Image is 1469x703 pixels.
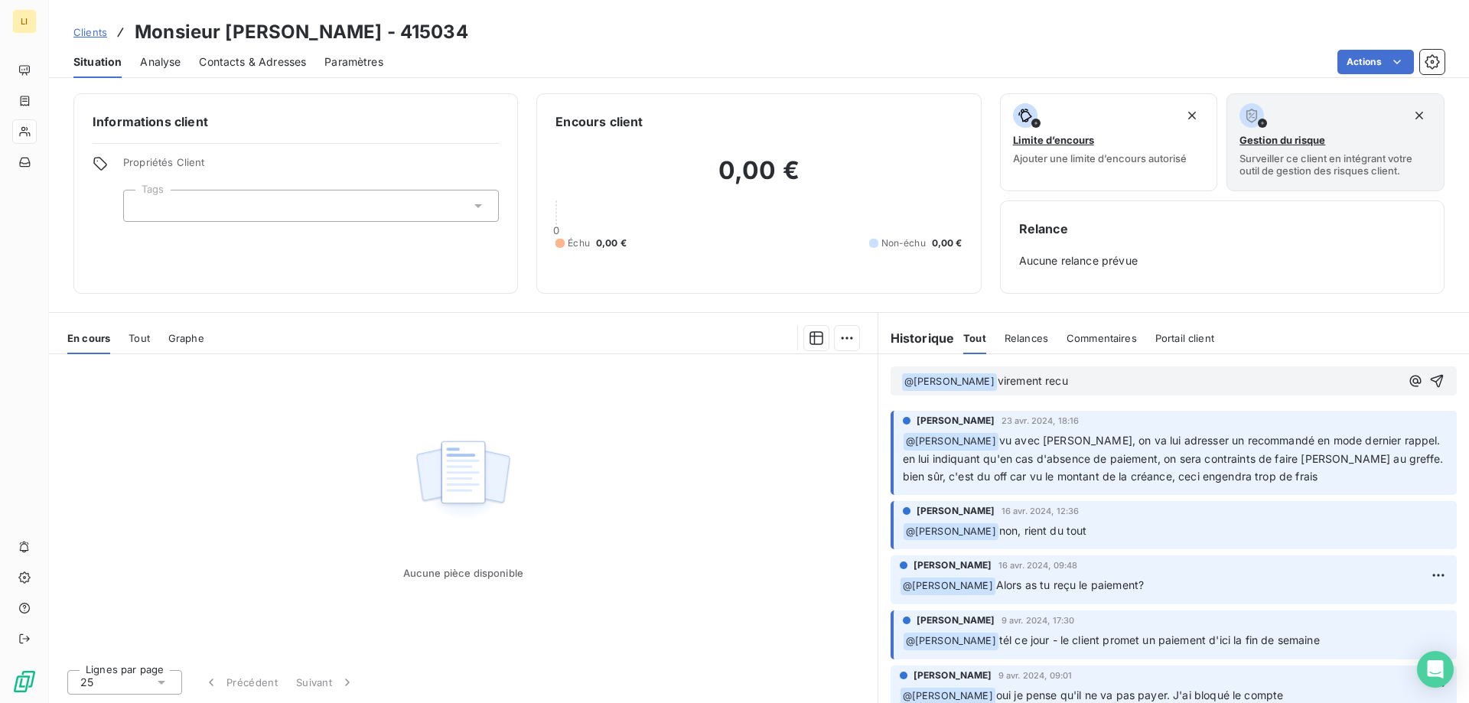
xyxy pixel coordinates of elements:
[1000,93,1218,191] button: Limite d’encoursAjouter une limite d’encours autorisé
[999,524,1087,537] span: non, rient du tout
[904,523,998,541] span: @ [PERSON_NAME]
[998,561,1078,570] span: 16 avr. 2024, 09:48
[1417,651,1454,688] div: Open Intercom Messenger
[903,434,1446,483] span: vu avec [PERSON_NAME], on va lui adresser un recommandé en mode dernier rappel. en lui indiquant ...
[596,236,627,250] span: 0,00 €
[136,199,148,213] input: Ajouter une valeur
[80,675,93,690] span: 25
[67,332,110,344] span: En cours
[568,236,590,250] span: Échu
[963,332,986,344] span: Tout
[917,613,995,627] span: [PERSON_NAME]
[324,54,383,70] span: Paramètres
[914,669,992,682] span: [PERSON_NAME]
[1013,152,1187,164] span: Ajouter une limite d’encours autorisé
[901,578,995,595] span: @ [PERSON_NAME]
[902,373,997,391] span: @ [PERSON_NAME]
[996,578,1144,591] span: Alors as tu reçu le paiement?
[12,669,37,694] img: Logo LeanPay
[1005,332,1048,344] span: Relances
[998,671,1073,680] span: 9 avr. 2024, 09:01
[1155,332,1214,344] span: Portail client
[996,688,1284,701] span: oui je pense qu'il ne va pas payer. J'ai bloqué le compte
[403,567,523,579] span: Aucune pièce disponible
[1239,134,1325,146] span: Gestion du risque
[999,633,1320,646] span: tél ce jour - le client promet un paiement d'ici la fin de semaine
[135,18,468,46] h3: Monsieur [PERSON_NAME] - 415034
[1019,220,1425,238] h6: Relance
[904,433,998,451] span: @ [PERSON_NAME]
[194,666,287,698] button: Précédent
[1239,152,1432,177] span: Surveiller ce client en intégrant votre outil de gestion des risques client.
[287,666,364,698] button: Suivant
[553,224,559,236] span: 0
[914,558,992,572] span: [PERSON_NAME]
[168,332,204,344] span: Graphe
[917,414,995,428] span: [PERSON_NAME]
[932,236,963,250] span: 0,00 €
[140,54,181,70] span: Analyse
[1337,50,1414,74] button: Actions
[917,504,995,518] span: [PERSON_NAME]
[123,156,499,177] span: Propriétés Client
[1067,332,1137,344] span: Commentaires
[555,155,962,201] h2: 0,00 €
[998,374,1068,387] span: virement recu
[414,432,512,527] img: Empty state
[1002,416,1080,425] span: 23 avr. 2024, 18:16
[1002,506,1080,516] span: 16 avr. 2024, 12:36
[1226,93,1445,191] button: Gestion du risqueSurveiller ce client en intégrant votre outil de gestion des risques client.
[555,112,643,131] h6: Encours client
[73,24,107,40] a: Clients
[129,332,150,344] span: Tout
[199,54,306,70] span: Contacts & Adresses
[1013,134,1094,146] span: Limite d’encours
[1019,253,1425,269] span: Aucune relance prévue
[904,633,998,650] span: @ [PERSON_NAME]
[12,9,37,34] div: LI
[73,54,122,70] span: Situation
[878,329,955,347] h6: Historique
[93,112,499,131] h6: Informations client
[1002,616,1075,625] span: 9 avr. 2024, 17:30
[73,26,107,38] span: Clients
[881,236,926,250] span: Non-échu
